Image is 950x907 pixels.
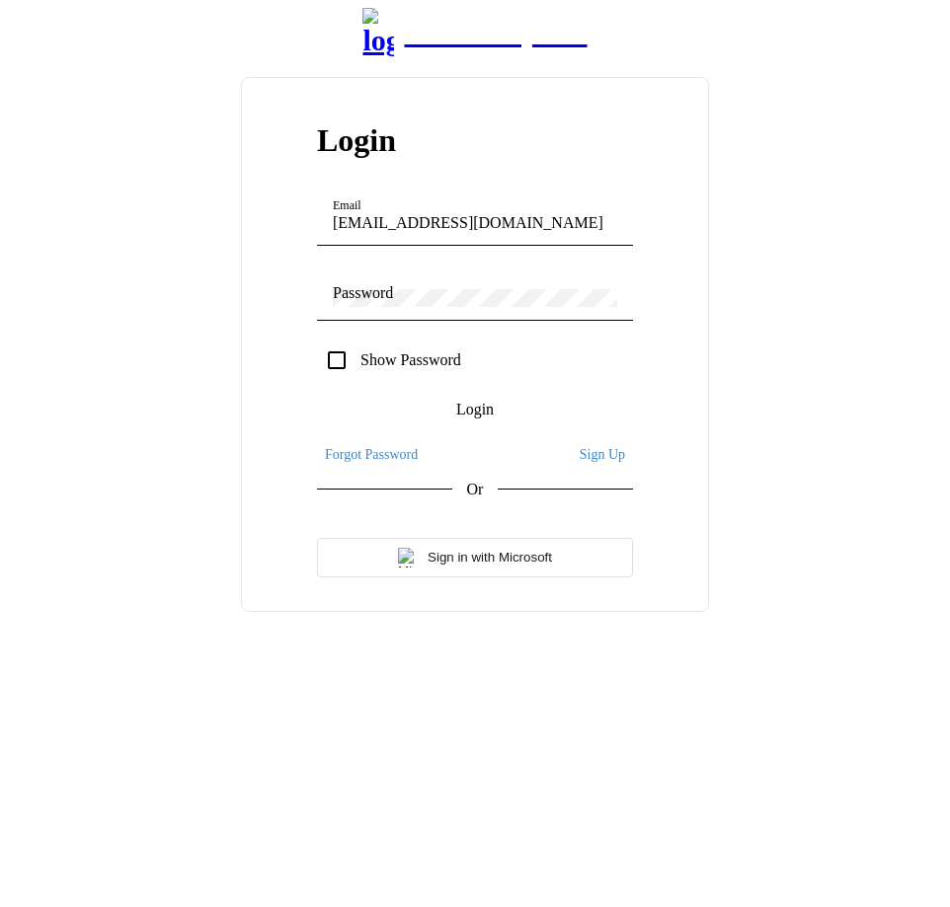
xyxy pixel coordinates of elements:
[317,538,633,577] button: Sign in with Microsoft
[362,8,587,57] a: logoAuto-Respond
[317,390,633,429] button: Login
[325,447,418,462] span: Forgot Password
[317,122,633,169] h1: Login
[398,548,418,567] img: Microsoft logo
[456,401,494,418] span: Login
[580,447,625,462] span: Sign Up
[467,481,484,498] span: Or
[356,351,461,369] label: Show Password
[404,16,587,49] div: Auto-Respond
[333,284,393,301] mat-label: Password
[362,8,394,57] img: logo
[333,199,361,212] mat-label: Email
